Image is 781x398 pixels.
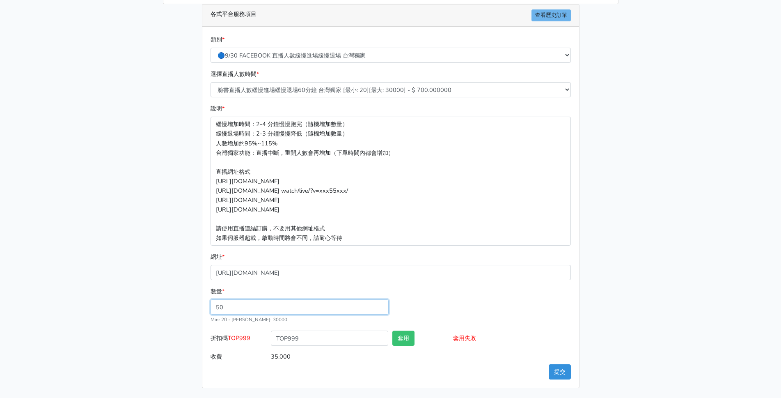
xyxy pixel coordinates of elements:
label: 選擇直播人數時間 [211,69,259,79]
p: 緩慢增加時間：2-4 分鐘慢慢跑完（隨機增加數量） 緩慢退場時間：2-3 分鐘慢慢降低（隨機增加數量） 人數增加約95%~115% 台灣獨家功能：直播中斷，重開人數會再增加（下單時間內都會增加）... [211,117,571,246]
small: Min: 20 - [PERSON_NAME]: 30000 [211,316,287,323]
input: 這邊填入網址 [211,265,571,280]
label: 折扣碼 [208,331,269,349]
label: 類別 [211,35,224,44]
div: 各式平台服務項目 [202,5,579,27]
label: 數量 [211,287,224,296]
label: 說明 [211,104,224,113]
button: 套用 [392,331,415,346]
a: 查看歷史訂單 [531,9,571,21]
span: TOP999 [228,334,250,342]
label: 網址 [211,252,224,262]
label: 收費 [208,349,269,364]
button: 提交 [549,364,571,380]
